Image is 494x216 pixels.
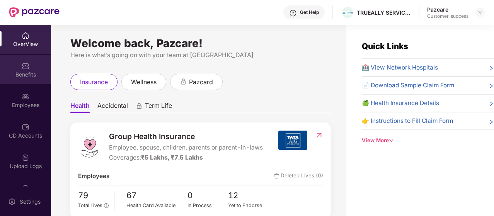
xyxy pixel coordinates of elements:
img: RedirectIcon [315,131,323,139]
span: Quick Links [362,41,408,51]
span: info-circle [104,203,108,207]
img: svg+xml;base64,PHN2ZyBpZD0iRHJvcGRvd24tMzJ4MzIiIHhtbG5zPSJodHRwOi8vd3d3LnczLm9yZy8yMDAwL3N2ZyIgd2... [477,9,483,15]
div: animation [136,102,143,109]
div: In Process [187,202,228,209]
div: Welcome back, Pazcare! [70,40,331,46]
span: insurance [80,77,108,87]
img: insurerIcon [278,131,307,150]
span: Deleted Lives (0) [274,172,323,181]
div: Coverages: [109,153,263,162]
div: Customer_success [427,13,468,19]
span: Employee, spouse, children, parents or parent-in-laws [109,143,263,152]
span: 📄 Download Sample Claim Form [362,81,454,90]
span: right [488,82,494,90]
img: svg+xml;base64,PHN2ZyBpZD0iSG9tZSIgeG1sbnM9Imh0dHA6Ly93d3cudzMub3JnLzIwMDAvc3ZnIiB3aWR0aD0iMjAiIG... [22,32,29,39]
span: Group Health Insurance [109,131,263,142]
span: right [488,118,494,126]
div: TRUEALLY SERVICES PRIVATE LIMITED [357,9,411,16]
span: right [488,65,494,72]
span: 0 [187,189,228,202]
img: svg+xml;base64,PHN2ZyBpZD0iQmVuZWZpdHMiIHhtbG5zPSJodHRwOi8vd3d3LnczLm9yZy8yMDAwL3N2ZyIgd2lkdGg9Ij... [22,62,29,70]
div: Pazcare [427,6,468,13]
span: ₹5 Lakhs, ₹7.5 Lakhs [141,154,203,161]
img: svg+xml;base64,PHN2ZyBpZD0iQ0RfQWNjb3VudHMiIGRhdGEtbmFtZT0iQ0QgQWNjb3VudHMiIHhtbG5zPSJodHRwOi8vd3... [22,123,29,131]
span: right [488,100,494,108]
span: Health [70,102,90,113]
span: Term Life [145,102,172,113]
img: svg+xml;base64,PHN2ZyBpZD0iRW1wbG95ZWVzIiB4bWxucz0iaHR0cDovL3d3dy53My5vcmcvMjAwMC9zdmciIHdpZHRoPS... [22,93,29,100]
img: svg+xml;base64,PHN2ZyBpZD0iSGVscC0zMngzMiIgeG1sbnM9Imh0dHA6Ly93d3cudzMub3JnLzIwMDAvc3ZnIiB3aWR0aD... [289,9,297,17]
div: Settings [17,198,43,206]
div: Health Card Available [126,202,187,209]
span: 67 [126,189,187,202]
span: 👉 Instructions to Fill Claim Form [362,116,453,126]
span: Total Lives [78,202,102,208]
span: down [389,138,394,143]
img: svg+xml;base64,PHN2ZyBpZD0iU2V0dGluZy0yMHgyMCIgeG1sbnM9Imh0dHA6Ly93d3cudzMub3JnLzIwMDAvc3ZnIiB3aW... [8,198,16,206]
span: 12 [228,189,269,202]
div: Yet to Endorse [228,202,269,209]
img: logo.jpg [342,11,353,15]
span: 🍏 Health Insurance Details [362,99,439,108]
div: Here is what’s going on with your team at [GEOGRAPHIC_DATA] [70,50,331,60]
span: 79 [78,189,109,202]
span: pazcard [189,77,213,87]
span: 🏥 View Network Hospitals [362,63,438,72]
div: animation [180,78,187,85]
span: wellness [131,77,157,87]
span: Employees [78,172,109,181]
img: New Pazcare Logo [9,7,60,17]
img: svg+xml;base64,PHN2ZyBpZD0iVXBsb2FkX0xvZ3MiIGRhdGEtbmFtZT0iVXBsb2FkIExvZ3MiIHhtbG5zPSJodHRwOi8vd3... [22,154,29,162]
img: deleteIcon [274,173,279,179]
span: Accidental [97,102,128,113]
img: logo [78,135,101,158]
div: Get Help [300,9,319,15]
img: svg+xml;base64,PHN2ZyBpZD0iQ2xhaW0iIHhtbG5zPSJodHRwOi8vd3d3LnczLm9yZy8yMDAwL3N2ZyIgd2lkdGg9IjIwIi... [22,184,29,192]
div: View More [362,136,494,145]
